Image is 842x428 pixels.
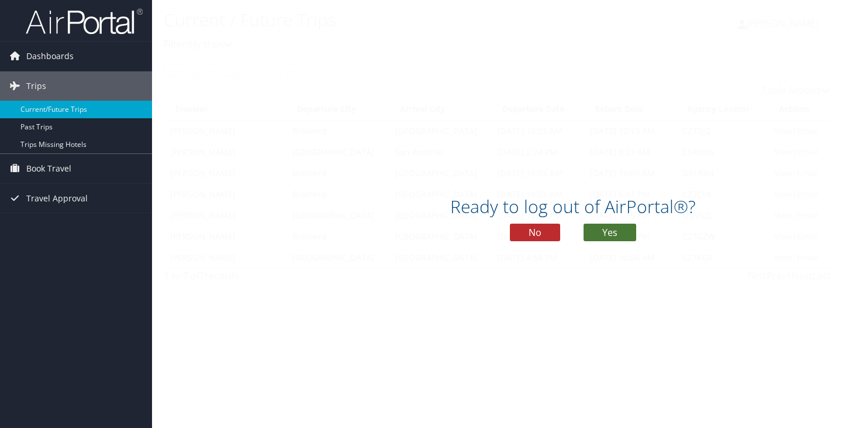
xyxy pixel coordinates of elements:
[26,8,143,35] img: airportal-logo.png
[26,184,88,213] span: Travel Approval
[510,224,560,241] button: No
[26,71,46,101] span: Trips
[26,154,71,183] span: Book Travel
[26,42,74,71] span: Dashboards
[584,224,636,241] button: Yes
